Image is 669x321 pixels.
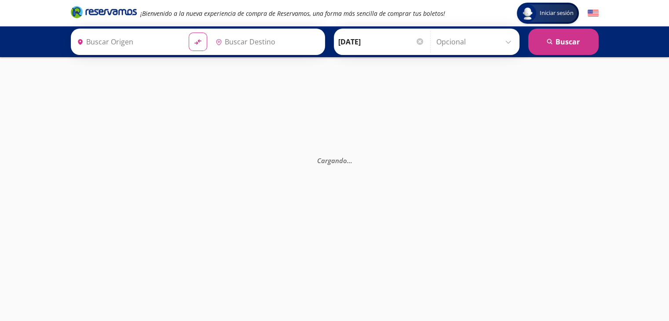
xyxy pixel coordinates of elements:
button: Buscar [528,29,599,55]
em: Cargando [317,156,352,165]
i: Brand Logo [71,5,137,18]
input: Buscar Destino [212,31,320,53]
em: ¡Bienvenido a la nueva experiencia de compra de Reservamos, una forma más sencilla de comprar tus... [140,9,445,18]
span: . [350,156,352,165]
button: English [588,8,599,19]
span: . [347,156,348,165]
input: Elegir Fecha [338,31,424,53]
span: . [348,156,350,165]
input: Buscar Origen [73,31,182,53]
input: Opcional [436,31,515,53]
span: Iniciar sesión [536,9,577,18]
a: Brand Logo [71,5,137,21]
